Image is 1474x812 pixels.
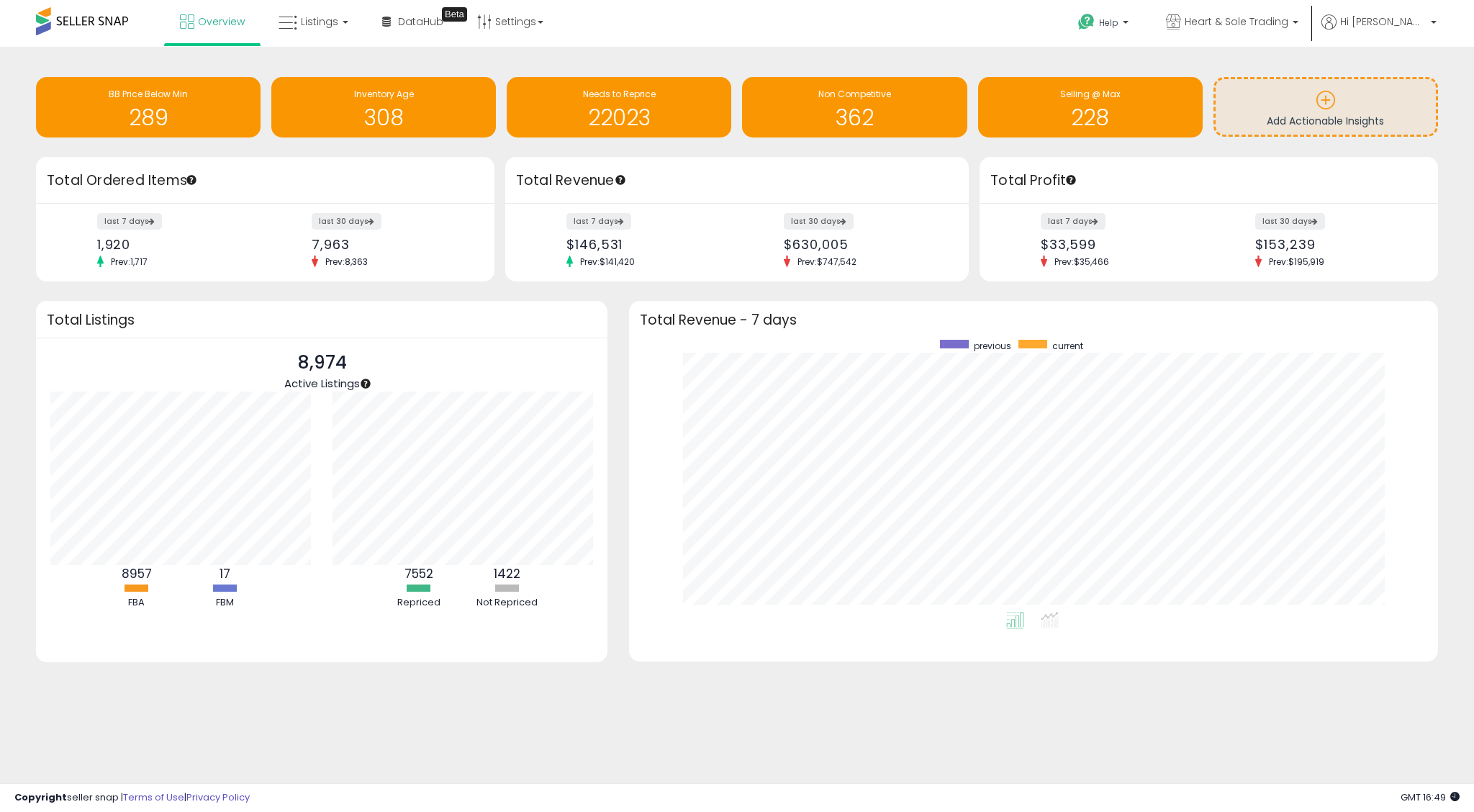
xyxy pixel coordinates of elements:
label: last 30 days [1255,213,1325,230]
div: Repriced [376,596,462,610]
div: $153,239 [1255,237,1413,252]
a: Inventory Age 308 [271,77,496,137]
label: last 7 days [97,213,162,230]
label: last 7 days [1041,213,1105,230]
span: Prev: $195,919 [1262,256,1331,268]
div: $630,005 [784,237,944,252]
span: Help [1099,17,1118,29]
div: Tooltip anchor [442,7,467,22]
a: Selling @ Max 228 [978,77,1203,137]
div: Not Repriced [464,596,551,610]
label: last 7 days [566,213,631,230]
span: Overview [198,14,245,29]
a: Needs to Reprice 22023 [507,77,731,137]
h3: Total Revenue [516,171,958,191]
a: Add Actionable Insights [1216,79,1436,135]
h1: 22023 [514,106,724,130]
div: FBM [182,596,268,610]
a: Help [1067,2,1143,47]
h3: Total Ordered Items [47,171,484,191]
h1: 308 [279,106,489,130]
span: Needs to Reprice [583,88,656,100]
h1: 289 [43,106,253,130]
label: last 30 days [312,213,381,230]
a: Hi [PERSON_NAME] [1321,14,1437,47]
p: 8,974 [284,349,360,376]
span: Hi [PERSON_NAME] [1340,14,1426,29]
span: Prev: $35,466 [1047,256,1116,268]
div: $146,531 [566,237,726,252]
div: FBA [94,596,180,610]
h1: 362 [749,106,959,130]
div: Tooltip anchor [185,173,198,186]
h3: Total Revenue - 7 days [640,315,1427,325]
span: Prev: 8,363 [318,256,375,268]
b: 1422 [494,565,520,582]
span: DataHub [398,14,443,29]
b: 8957 [122,565,152,582]
span: Inventory Age [354,88,414,100]
div: $33,599 [1041,237,1198,252]
b: 17 [220,565,230,582]
div: Tooltip anchor [1064,173,1077,186]
div: Tooltip anchor [614,173,627,186]
span: Active Listings [284,376,360,391]
i: Get Help [1077,13,1095,31]
span: Prev: $141,420 [573,256,642,268]
span: Listings [301,14,338,29]
span: Selling @ Max [1060,88,1121,100]
h3: Total Listings [47,315,597,325]
a: BB Price Below Min 289 [36,77,261,137]
label: last 30 days [784,213,854,230]
h3: Total Profit [990,171,1427,191]
span: Add Actionable Insights [1267,114,1384,128]
span: current [1052,340,1083,352]
span: previous [974,340,1011,352]
span: Prev: 1,717 [104,256,155,268]
h1: 228 [985,106,1195,130]
span: Heart & Sole Trading [1185,14,1288,29]
a: Non Competitive 362 [742,77,967,137]
div: 7,963 [312,237,469,252]
span: BB Price Below Min [109,88,188,100]
b: 7552 [404,565,433,582]
span: Non Competitive [818,88,891,100]
span: Prev: $747,542 [790,256,864,268]
div: 1,920 [97,237,255,252]
div: Tooltip anchor [359,377,372,390]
